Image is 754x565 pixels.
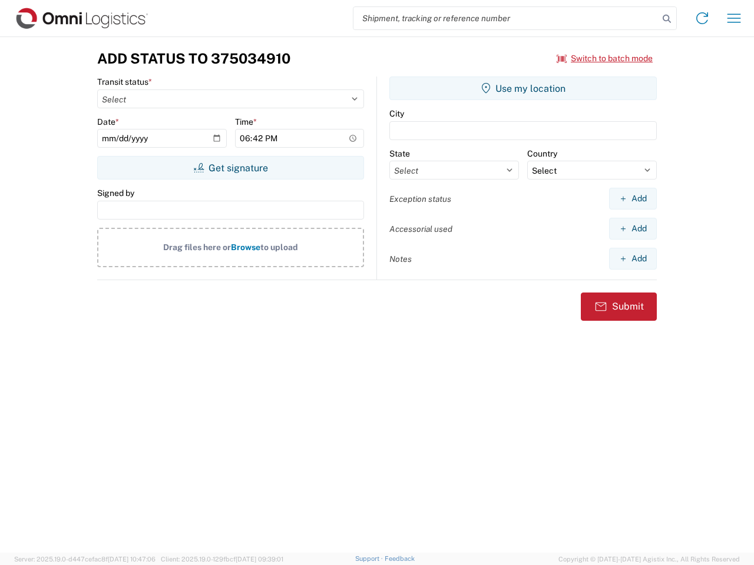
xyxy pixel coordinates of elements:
[389,108,404,119] label: City
[389,77,657,100] button: Use my location
[97,188,134,198] label: Signed by
[14,556,156,563] span: Server: 2025.19.0-d447cefac8f
[527,148,557,159] label: Country
[108,556,156,563] span: [DATE] 10:47:06
[389,224,452,234] label: Accessorial used
[389,194,451,204] label: Exception status
[389,148,410,159] label: State
[609,218,657,240] button: Add
[163,242,231,252] span: Drag files here or
[236,556,283,563] span: [DATE] 09:39:01
[557,49,653,68] button: Switch to batch mode
[353,7,659,29] input: Shipment, tracking or reference number
[581,293,657,321] button: Submit
[609,248,657,270] button: Add
[389,254,412,264] label: Notes
[97,117,119,127] label: Date
[260,242,298,252] span: to upload
[609,188,657,210] button: Add
[161,556,283,563] span: Client: 2025.19.0-129fbcf
[97,77,152,87] label: Transit status
[235,117,257,127] label: Time
[97,50,290,67] h3: Add Status to 375034910
[385,555,415,562] a: Feedback
[231,242,260,252] span: Browse
[97,156,364,180] button: Get signature
[558,554,740,564] span: Copyright © [DATE]-[DATE] Agistix Inc., All Rights Reserved
[355,555,385,562] a: Support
